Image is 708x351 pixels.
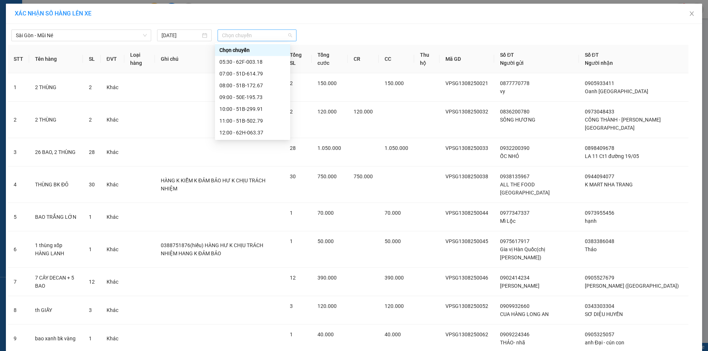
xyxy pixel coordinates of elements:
[445,303,488,309] span: VPSG1308250052
[101,268,124,296] td: Khác
[290,145,296,151] span: 28
[500,117,535,123] span: SÔNG HƯƠNG
[101,45,124,73] th: ĐVT
[445,238,488,244] span: VPSG1308250045
[354,109,373,115] span: 120.000
[219,58,286,66] div: 05:30 - 62F-003.18
[500,283,539,289] span: [PERSON_NAME]
[500,303,530,309] span: 0909932660
[101,138,124,166] td: Khác
[317,275,337,281] span: 390.000
[101,73,124,102] td: Khác
[500,182,550,196] span: ALL THE FOOD [GEOGRAPHIC_DATA]
[585,182,633,187] span: K MART NHA TRANG
[29,203,83,231] td: BAO TRẮNG LỚN
[8,45,29,73] th: STT
[101,231,124,268] td: Khác
[585,153,639,159] span: LA 11 Ct1 đường 19/05
[101,296,124,324] td: Khác
[8,296,29,324] td: 8
[317,331,334,337] span: 40.000
[500,331,530,337] span: 0909224346
[312,45,348,73] th: Tổng cước
[500,238,530,244] span: 0975617917
[500,145,530,151] span: 0932200390
[89,117,92,123] span: 2
[89,149,95,155] span: 28
[585,117,661,131] span: CÔNG THÀNH - [PERSON_NAME][GEOGRAPHIC_DATA]
[585,331,614,337] span: 0905325057
[83,45,101,73] th: SL
[348,45,379,73] th: CR
[29,138,83,166] td: 26 BAO, 2 THÙNG
[445,80,488,86] span: VPSG1308250021
[8,73,29,102] td: 1
[585,311,623,317] span: SƠ DIỆU HUYỀN
[215,44,290,56] div: Chọn chuyến
[445,109,488,115] span: VPSG1308250032
[585,80,614,86] span: 0905933411
[500,88,505,94] span: vy
[101,102,124,138] td: Khác
[585,88,648,94] span: Oanh [GEOGRAPHIC_DATA]
[29,102,83,138] td: 2 THÙNG
[219,129,286,137] div: 12:00 - 62H-063.37
[500,210,530,216] span: 0977347337
[385,80,404,86] span: 150.000
[585,109,614,115] span: 0973048433
[290,210,293,216] span: 1
[385,303,404,309] span: 120.000
[500,218,516,224] span: Mĩ Lộc
[385,210,401,216] span: 70.000
[219,81,286,89] div: 08:00 - 51B-172.67
[500,311,549,317] span: CUA HÀNG LONG AN
[219,105,286,113] div: 10:00 - 51B-299.91
[317,303,337,309] span: 120.000
[161,242,263,256] span: 0388751876(hiếu) HÀNG HƯ K CHỊU TRÁCH NHIỆM HANG K ĐẢM BẢO
[445,145,488,151] span: VPSG1308250033
[385,238,401,244] span: 50.000
[689,11,695,17] span: close
[8,166,29,203] td: 4
[385,145,408,151] span: 1.050.000
[29,268,83,296] td: 7 CÂY DECAN + 5 BAO
[89,307,92,313] span: 3
[379,45,414,73] th: CC
[317,238,334,244] span: 50.000
[29,231,83,268] td: 1 thùng xốp HÀNG LANH
[585,238,614,244] span: 0383386048
[585,340,624,345] span: anh Đại - cún con
[219,93,286,101] div: 09:00 - 50E-195.73
[8,102,29,138] td: 2
[317,80,337,86] span: 150.000
[317,210,334,216] span: 70.000
[585,210,614,216] span: 0973955456
[445,331,488,337] span: VPSG1308250062
[500,109,530,115] span: 0836200780
[162,31,201,39] input: 13/08/2025
[585,246,597,252] span: Thảo
[89,336,92,341] span: 1
[414,45,440,73] th: Thu hộ
[101,203,124,231] td: Khác
[29,73,83,102] td: 2 THÙNG
[290,303,293,309] span: 3
[8,268,29,296] td: 7
[681,4,702,24] button: Close
[585,218,597,224] span: hạnh
[500,340,525,345] span: THẢO- nhã
[585,173,614,179] span: 0944094077
[585,283,679,289] span: [PERSON_NAME] ([GEOGRAPHIC_DATA])
[15,10,91,17] span: XÁC NHẬN SỐ HÀNG LÊN XE
[500,80,530,86] span: 0877770778
[385,331,401,337] span: 40.000
[500,173,530,179] span: 0938135967
[89,279,95,285] span: 12
[500,246,545,260] span: Gia vị Hàn Quốc(chị [PERSON_NAME])
[290,238,293,244] span: 1
[585,275,614,281] span: 0905527679
[8,231,29,268] td: 6
[585,145,614,151] span: 0898409678
[500,275,530,281] span: 0902414234
[161,178,265,192] span: HÀNG K KIỂM K ĐẢM BẢO HƯ K CHỊU TRÁCH NHIỆM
